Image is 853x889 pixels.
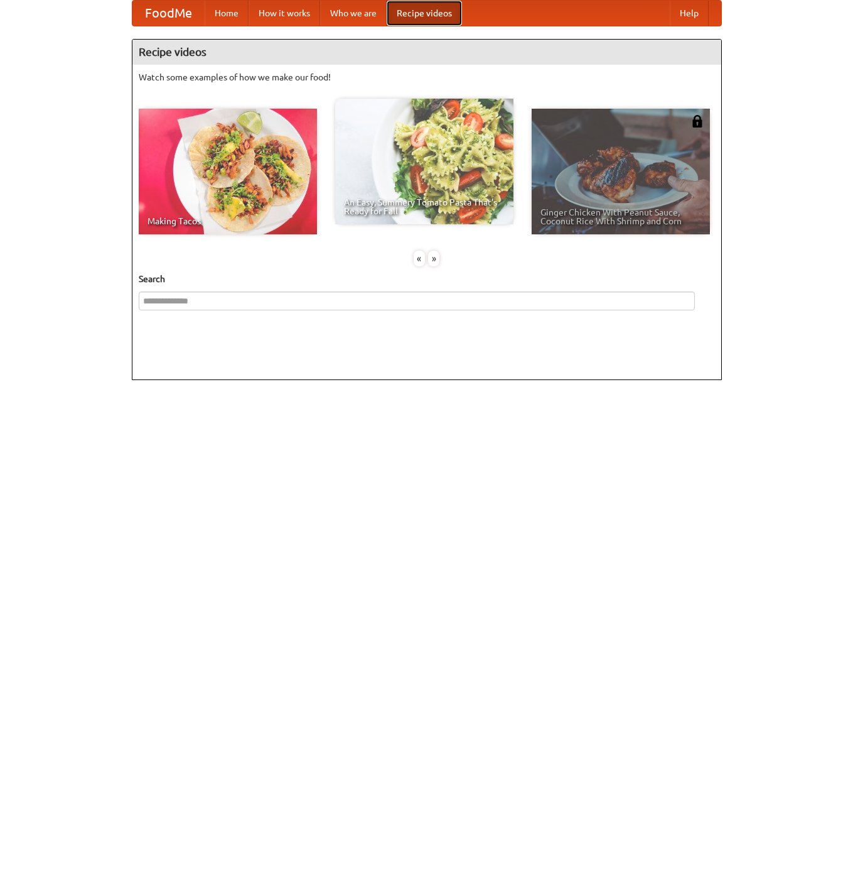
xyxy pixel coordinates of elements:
a: How it works [249,1,320,26]
a: FoodMe [132,1,205,26]
a: Home [205,1,249,26]
a: Help [670,1,709,26]
p: Watch some examples of how we make our food! [139,71,715,84]
a: Making Tacos [139,109,317,234]
h5: Search [139,273,715,285]
div: » [428,251,439,266]
h4: Recipe videos [132,40,721,65]
a: Recipe videos [387,1,462,26]
div: « [414,251,425,266]
span: Making Tacos [148,217,308,226]
span: An Easy, Summery Tomato Pasta That's Ready for Fall [344,198,505,215]
a: Who we are [320,1,387,26]
a: An Easy, Summery Tomato Pasta That's Ready for Fall [335,99,513,224]
img: 483408.png [691,115,704,128]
